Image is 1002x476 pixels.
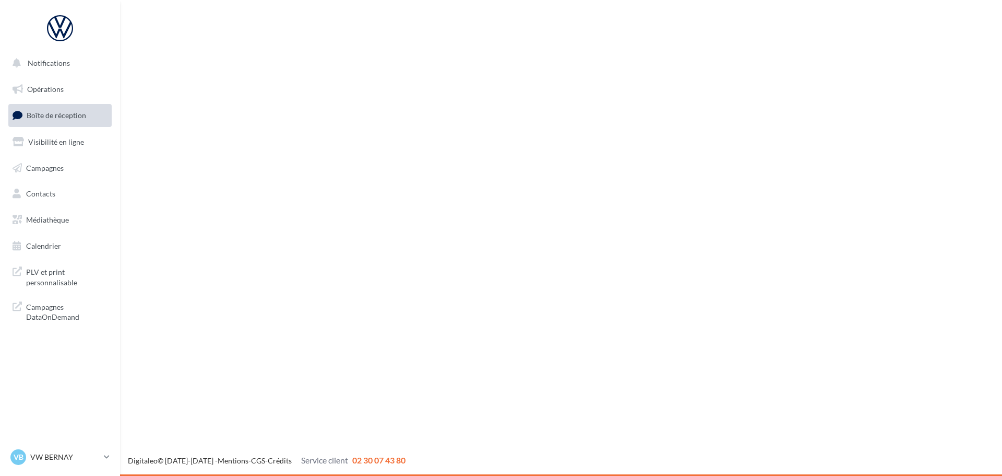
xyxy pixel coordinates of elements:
span: Opérations [27,85,64,94]
span: VB [14,452,23,462]
a: Crédits [268,456,292,465]
span: 02 30 07 43 80 [352,455,405,465]
a: Digitaleo [128,456,158,465]
span: Service client [301,455,348,465]
span: Contacts [26,189,55,198]
a: Campagnes DataOnDemand [6,296,114,327]
a: Visibilité en ligne [6,131,114,153]
span: Calendrier [26,241,61,250]
span: Notifications [28,59,70,67]
span: PLV et print personnalisable [26,265,108,287]
a: Boîte de réception [6,104,114,126]
a: CGS [251,456,265,465]
span: Campagnes [26,163,64,172]
a: Calendrier [6,235,114,257]
span: Visibilité en ligne [28,137,84,146]
a: Campagnes [6,157,114,179]
a: Opérations [6,78,114,100]
p: VW BERNAY [30,452,100,462]
a: Mentions [218,456,248,465]
a: Médiathèque [6,209,114,231]
a: Contacts [6,183,114,205]
span: © [DATE]-[DATE] - - - [128,456,405,465]
span: Campagnes DataOnDemand [26,300,108,322]
span: Boîte de réception [27,111,86,120]
a: PLV et print personnalisable [6,261,114,292]
span: Médiathèque [26,215,69,224]
button: Notifications [6,52,110,74]
a: VB VW BERNAY [8,447,112,467]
